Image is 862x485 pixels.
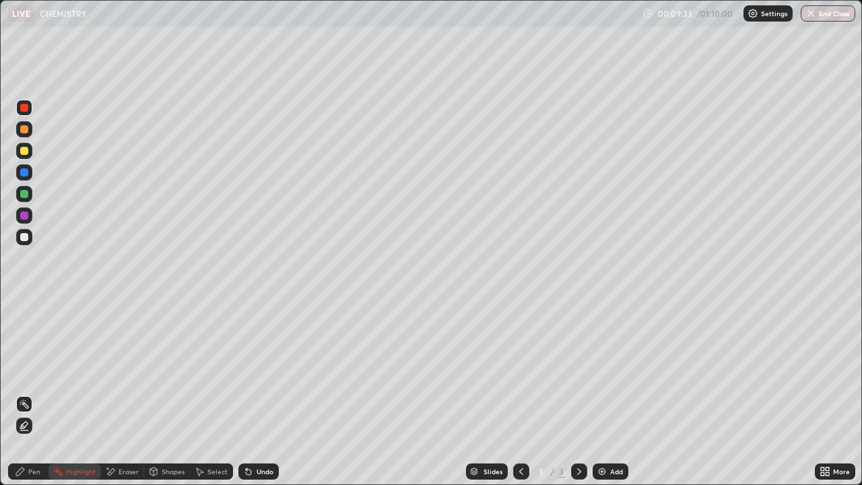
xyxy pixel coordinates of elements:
div: Slides [484,468,502,475]
div: Add [610,468,623,475]
div: 3 [535,467,548,476]
button: End Class [801,5,855,22]
img: class-settings-icons [748,8,758,19]
img: end-class-cross [805,8,816,19]
div: Highlight [66,468,96,475]
div: Undo [257,468,273,475]
img: add-slide-button [597,466,607,477]
p: CHEMISTRY [40,8,87,19]
div: Eraser [119,468,139,475]
div: 3 [558,465,566,478]
div: Pen [28,468,40,475]
div: More [833,468,850,475]
div: Select [207,468,228,475]
p: LIVE [12,8,30,19]
div: / [551,467,555,476]
div: Shapes [162,468,185,475]
p: Settings [761,10,787,17]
